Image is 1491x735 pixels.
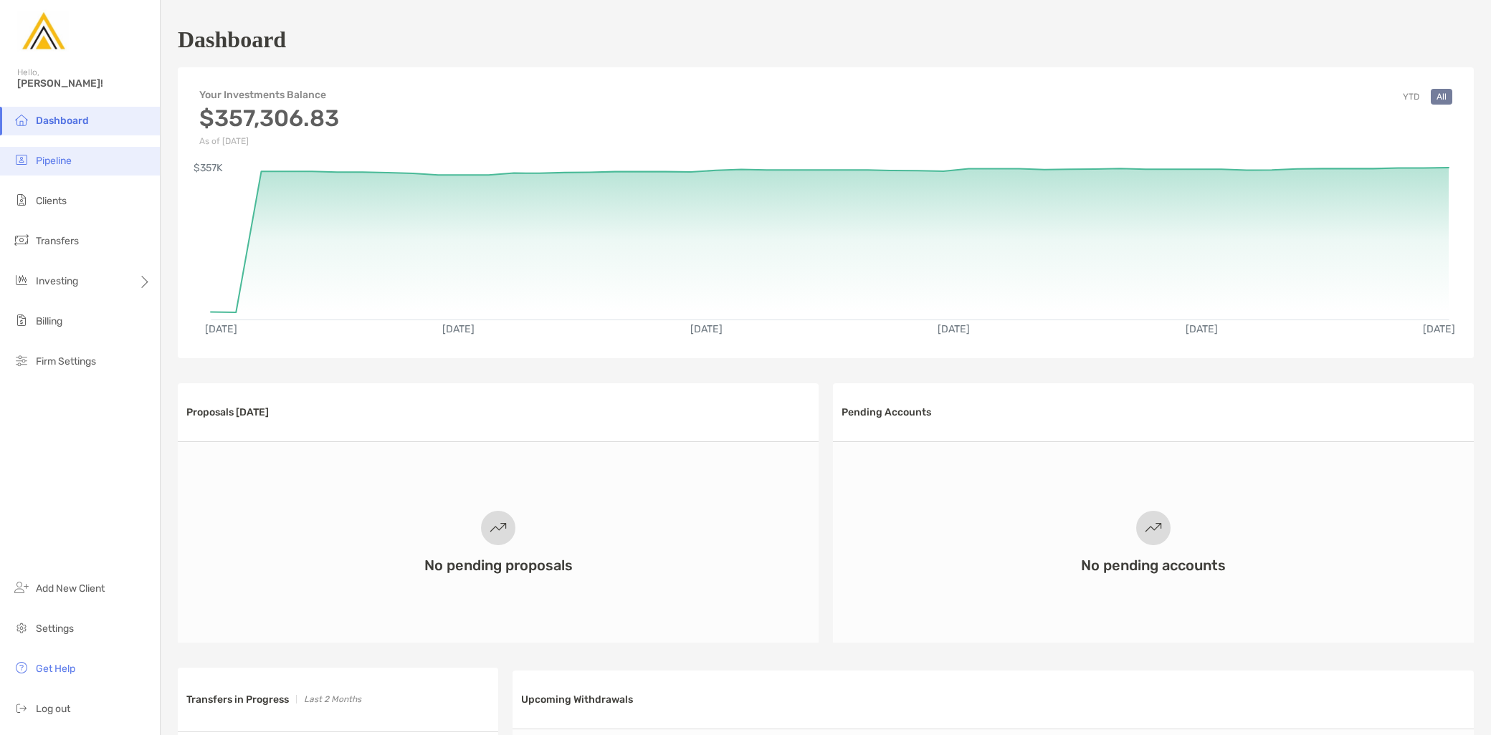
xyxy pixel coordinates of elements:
h3: No pending proposals [424,557,573,574]
h1: Dashboard [178,27,286,53]
text: [DATE] [938,323,970,335]
h3: Pending Accounts [842,406,931,418]
text: [DATE] [1423,323,1455,335]
span: Clients [36,195,67,207]
img: transfers icon [13,231,30,249]
img: firm-settings icon [13,352,30,369]
img: add_new_client icon [13,579,30,596]
img: pipeline icon [13,151,30,168]
button: YTD [1397,89,1425,105]
h3: No pending accounts [1081,557,1226,574]
span: Get Help [36,663,75,675]
h3: $357,306.83 [199,105,339,132]
text: [DATE] [205,323,237,335]
h3: Upcoming Withdrawals [521,693,633,706]
span: Billing [36,315,62,327]
img: investing icon [13,272,30,289]
text: [DATE] [690,323,723,335]
p: Last 2 Months [304,691,361,708]
span: Investing [36,275,78,287]
img: billing icon [13,312,30,329]
span: Log out [36,703,70,715]
span: [PERSON_NAME]! [17,77,151,90]
text: $357K [194,162,223,174]
img: settings icon [13,619,30,636]
span: Firm Settings [36,355,96,367]
button: All [1431,89,1452,105]
img: clients icon [13,191,30,208]
h4: Your Investments Balance [199,89,339,101]
span: Pipeline [36,155,72,167]
img: Zoe Logo [17,6,69,57]
img: logout icon [13,699,30,716]
span: Transfers [36,235,79,247]
p: As of [DATE] [199,136,339,146]
h3: Proposals [DATE] [186,406,269,418]
text: [DATE] [1186,323,1218,335]
h3: Transfers in Progress [186,693,289,706]
span: Settings [36,623,74,635]
img: get-help icon [13,659,30,676]
img: dashboard icon [13,111,30,128]
span: Add New Client [36,582,105,595]
span: Dashboard [36,115,89,127]
text: [DATE] [442,323,475,335]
